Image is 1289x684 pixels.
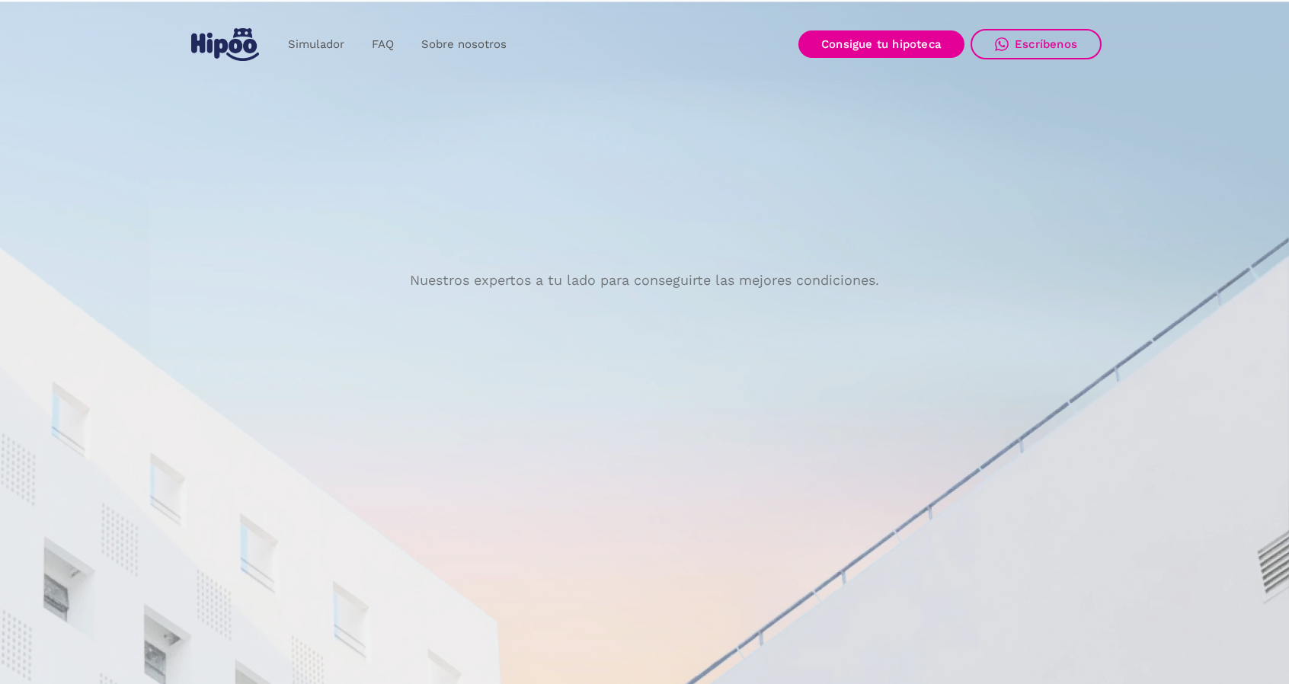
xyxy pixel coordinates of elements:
[274,30,358,59] a: Simulador
[358,30,408,59] a: FAQ
[1015,37,1077,51] div: Escríbenos
[798,30,964,58] a: Consigue tu hipoteca
[408,30,520,59] a: Sobre nosotros
[187,22,262,67] a: home
[971,29,1102,59] a: Escríbenos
